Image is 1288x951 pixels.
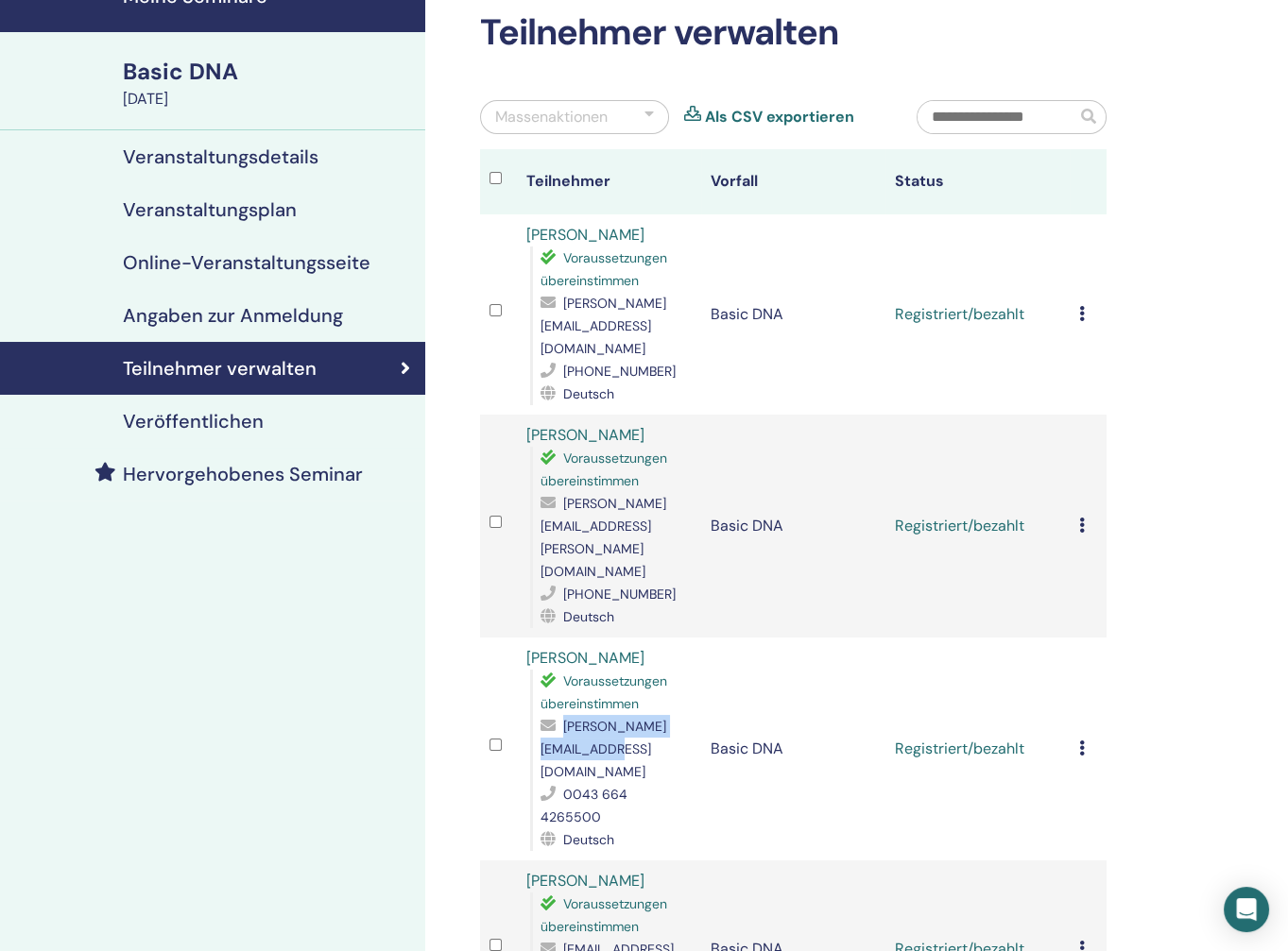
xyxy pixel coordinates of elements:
span: 0043 664 4265500 [541,786,627,825]
h4: Angaben zur Anmeldung [123,304,343,327]
h4: Veranstaltungsdetails [123,145,318,168]
td: Basic DNA [701,637,885,860]
a: Basic DNA[DATE] [112,56,425,110]
td: Basic DNA [701,415,885,637]
span: [PHONE_NUMBER] [563,586,676,603]
th: Vorfall [701,149,885,214]
h4: Veranstaltungsplan [123,198,297,221]
div: Massenaktionen [495,106,608,128]
span: Voraussetzungen übereinstimmen [541,672,667,712]
h4: Online-Veranstaltungsseite [123,251,370,274]
span: [PHONE_NUMBER] [563,363,676,380]
h2: Teilnehmer verwalten [480,11,1107,55]
div: Basic DNA [123,56,414,88]
span: Voraussetzungen übereinstimmen [541,895,667,935]
th: Teilnehmer [517,149,701,214]
a: Als CSV exportieren [705,106,854,128]
div: [DATE] [123,88,414,110]
span: Voraussetzungen übereinstimmen [541,450,667,489]
span: Voraussetzungen übereinstimmen [541,249,667,289]
h4: Veröffentlichen [123,410,264,433]
span: Deutsch [563,831,614,848]
h4: Hervorgehobenes Seminar [123,463,363,485]
h4: Teilnehmer verwalten [123,357,317,380]
td: Basic DNA [701,214,885,415]
span: [PERSON_NAME][EMAIL_ADDRESS][DOMAIN_NAME] [541,295,666,357]
span: [PERSON_NAME][EMAIL_ADDRESS][PERSON_NAME][DOMAIN_NAME] [541,495,666,580]
span: [PERSON_NAME][EMAIL_ADDRESS][DOMAIN_NAME] [541,718,666,780]
th: Status [885,149,1070,214]
a: [PERSON_NAME] [526,225,644,245]
div: Open Intercom Messenger [1224,887,1269,932]
a: [PERSON_NAME] [526,871,644,891]
span: Deutsch [563,608,614,625]
a: [PERSON_NAME] [526,648,644,668]
span: Deutsch [563,385,614,402]
a: [PERSON_NAME] [526,425,644,445]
